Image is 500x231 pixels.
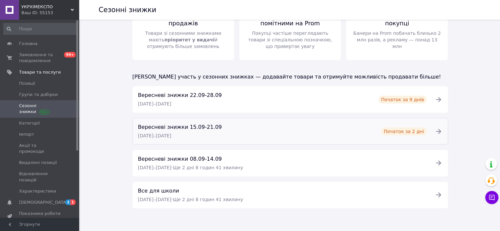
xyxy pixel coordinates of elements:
[21,10,79,16] div: Ваш ID: 55153
[3,23,78,35] input: Пошук
[138,92,222,98] span: Вересневі знижки 22.09-28.09
[138,30,229,50] span: Товари зі сезонними знижками мають й отримують більше замовлень
[138,188,179,194] span: Все для школи
[19,52,61,64] span: Замовлення та повідомлення
[19,69,61,75] span: Товари та послуги
[138,156,222,162] span: Вересневі знижки 08.09-14.09
[19,41,37,47] span: Головна
[70,199,76,205] span: 1
[19,92,58,98] span: Групи та добірки
[171,165,243,170] span: · Ще 2 дні 8 годин 41 хвилину
[132,150,448,176] a: Вересневі знижки 08.09-14.09[DATE]–[DATE]·Ще 2 дні 8 годин 41 хвилину
[164,37,214,42] span: пріоритет у видачі
[132,118,448,145] a: Вересневі знижки 15.09-21.09[DATE]–[DATE]Початок за 2 дні
[132,86,448,113] a: Вересневі знижки 22.09-28.09[DATE]–[DATE]Початок за 9 днів
[132,182,448,208] a: Все для школи[DATE]–[DATE]·Ще 2 дні 8 годин 41 хвилину
[245,30,336,50] span: Покупці частіше переглядають товари зі спеціальною позначкою, що привертає увагу
[19,199,68,205] span: [DEMOGRAPHIC_DATA]
[19,120,40,126] span: Категорії
[171,197,243,202] span: · Ще 2 дні 8 годин 41 хвилину
[138,124,222,130] span: Вересневі знижки 15.09-21.09
[19,131,34,137] span: Імпорт
[19,143,61,154] span: Акції та промокоди
[19,171,61,183] span: Відновлення позицій
[19,211,61,222] span: Показники роботи компанії
[19,103,61,115] span: Сезонні знижки
[19,81,35,86] span: Позиції
[351,30,442,50] span: Банери на Prom побачать близько 2 млн разів, а рекламу — понад 13 млн
[138,165,172,170] span: [DATE] – [DATE]
[99,6,156,14] h1: Сезонні знижки
[138,197,172,202] span: [DATE] – [DATE]
[19,188,56,194] span: Характеристики
[132,74,441,80] span: [PERSON_NAME] участь у сезонних знижках — додавайте товари та отримуйте можливість продавати більше!
[138,101,172,106] span: [DATE] – [DATE]
[485,191,498,204] button: Чат з покупцем
[138,133,172,138] span: [DATE] – [DATE]
[384,128,424,135] span: Початок за 2 дні
[64,52,76,58] span: 99+
[19,160,57,166] span: Видалені позиції
[65,199,71,205] span: 2
[381,96,424,103] span: Початок за 9 днів
[21,4,71,10] span: УКРХІМЕКСПО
